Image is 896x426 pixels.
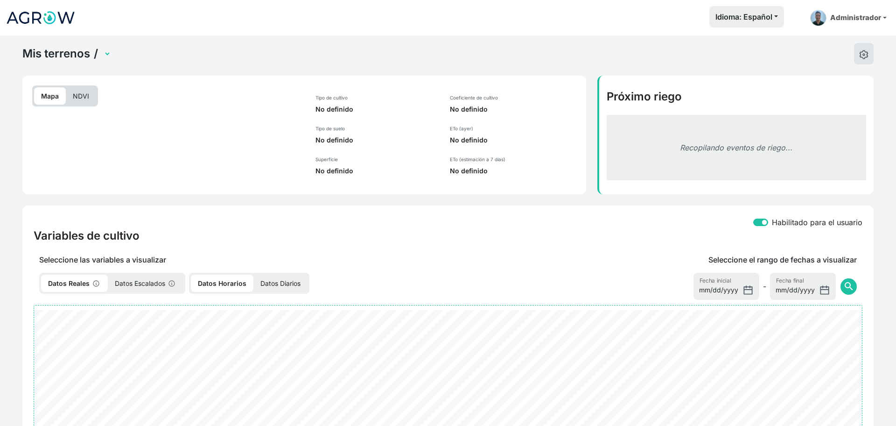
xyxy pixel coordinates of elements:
[840,278,857,295] button: search
[450,135,579,145] p: No definido
[450,166,579,176] p: No definido
[806,6,890,30] a: Administrador
[450,105,579,114] p: No definido
[810,10,826,26] img: admin-picture
[315,135,439,145] p: No definido
[772,217,862,228] label: Habilitado para el usuario
[315,94,439,101] p: Tipo de cultivo
[253,275,308,292] p: Datos Diarios
[108,275,183,292] p: Datos Escalados
[709,6,784,28] button: Idioma: Español
[607,90,866,104] h4: Próximo riego
[859,50,868,59] img: edit
[22,47,90,61] a: Mis terrenos
[94,47,98,61] span: /
[34,87,66,105] p: Mapa
[34,229,140,243] h4: Variables de cultivo
[41,275,108,292] p: Datos Reales
[315,105,439,114] p: No definido
[843,281,854,292] span: search
[680,143,792,152] em: Recopilando eventos de riego...
[450,125,579,132] p: ETo (ayer)
[191,275,253,292] p: Datos Horarios
[315,166,439,176] p: No definido
[102,47,111,61] select: Terrain Selector
[450,94,579,101] p: Coeficiente de cultivo
[6,6,76,29] img: Logo
[708,254,857,265] p: Seleccione el rango de fechas a visualizar
[315,156,439,163] p: Superficie
[450,156,579,163] p: ETo (estimación a 7 días)
[315,125,439,132] p: Tipo de suelo
[34,254,512,265] p: Seleccione las variables a visualizar
[66,87,96,105] p: NDVI
[763,281,766,292] span: -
